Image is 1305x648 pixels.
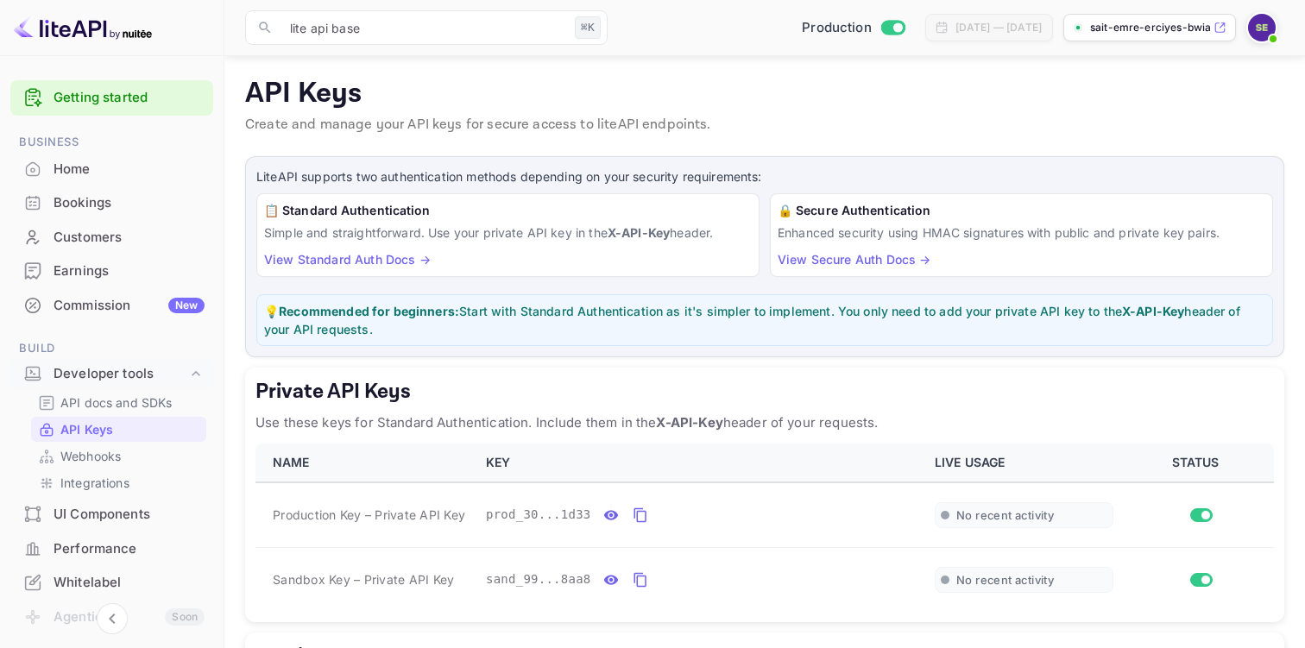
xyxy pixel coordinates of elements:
[778,252,930,267] a: View Secure Auth Docs →
[273,506,465,524] span: Production Key – Private API Key
[31,444,206,469] div: Webhooks
[60,447,121,465] p: Webhooks
[54,296,205,316] div: Commission
[608,225,670,240] strong: X-API-Key
[476,444,924,482] th: KEY
[255,412,1274,433] p: Use these keys for Standard Authentication. Include them in the header of your requests.
[60,393,173,412] p: API docs and SDKs
[10,80,213,116] div: Getting started
[264,201,752,220] h6: 📋 Standard Authentication
[54,160,205,179] div: Home
[256,167,1273,186] p: LiteAPI supports two authentication methods depending on your security requirements:
[10,255,213,286] a: Earnings
[54,88,205,108] a: Getting started
[255,444,1274,612] table: private api keys table
[31,390,206,415] div: API docs and SDKs
[245,115,1284,135] p: Create and manage your API keys for secure access to liteAPI endpoints.
[54,505,205,525] div: UI Components
[486,570,591,588] span: sand_99...8aa8
[956,573,1054,588] span: No recent activity
[10,289,213,323] div: CommissionNew
[795,18,911,38] div: Switch to Sandbox mode
[10,359,213,389] div: Developer tools
[10,498,213,532] div: UI Components
[168,298,205,313] div: New
[10,255,213,288] div: Earnings
[14,14,152,41] img: LiteAPI logo
[54,193,205,213] div: Bookings
[778,201,1265,220] h6: 🔒 Secure Authentication
[955,20,1042,35] div: [DATE] — [DATE]
[54,261,205,281] div: Earnings
[10,498,213,530] a: UI Components
[60,474,129,492] p: Integrations
[10,221,213,255] div: Customers
[38,474,199,492] a: Integrations
[802,18,872,38] span: Production
[1090,20,1210,35] p: sait-emre-erciyes-bwia...
[60,420,113,438] p: API Keys
[486,506,591,524] span: prod_30...1d33
[10,153,213,186] div: Home
[10,566,213,598] a: Whitelabel
[575,16,601,39] div: ⌘K
[10,221,213,253] a: Customers
[38,420,199,438] a: API Keys
[264,302,1265,338] p: 💡 Start with Standard Authentication as it's simpler to implement. You only need to add your priv...
[10,532,213,566] div: Performance
[273,570,454,588] span: Sandbox Key – Private API Key
[280,10,568,45] input: Search (e.g. bookings, documentation)
[1122,304,1184,318] strong: X-API-Key
[31,417,206,442] div: API Keys
[778,223,1265,242] p: Enhanced security using HMAC signatures with public and private key pairs.
[245,77,1284,111] p: API Keys
[54,364,187,384] div: Developer tools
[38,393,199,412] a: API docs and SDKs
[1248,14,1276,41] img: Sait Emre Erciyes
[54,573,205,593] div: Whitelabel
[54,539,205,559] div: Performance
[1124,444,1274,482] th: STATUS
[97,603,128,634] button: Collapse navigation
[10,186,213,220] div: Bookings
[10,566,213,600] div: Whitelabel
[924,444,1124,482] th: LIVE USAGE
[10,532,213,564] a: Performance
[10,339,213,358] span: Build
[279,304,459,318] strong: Recommended for beginners:
[10,153,213,185] a: Home
[10,289,213,321] a: CommissionNew
[264,223,752,242] p: Simple and straightforward. Use your private API key in the header.
[264,252,431,267] a: View Standard Auth Docs →
[255,444,476,482] th: NAME
[956,508,1054,523] span: No recent activity
[31,470,206,495] div: Integrations
[38,447,199,465] a: Webhooks
[255,378,1274,406] h5: Private API Keys
[656,414,722,431] strong: X-API-Key
[54,228,205,248] div: Customers
[10,186,213,218] a: Bookings
[10,133,213,152] span: Business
